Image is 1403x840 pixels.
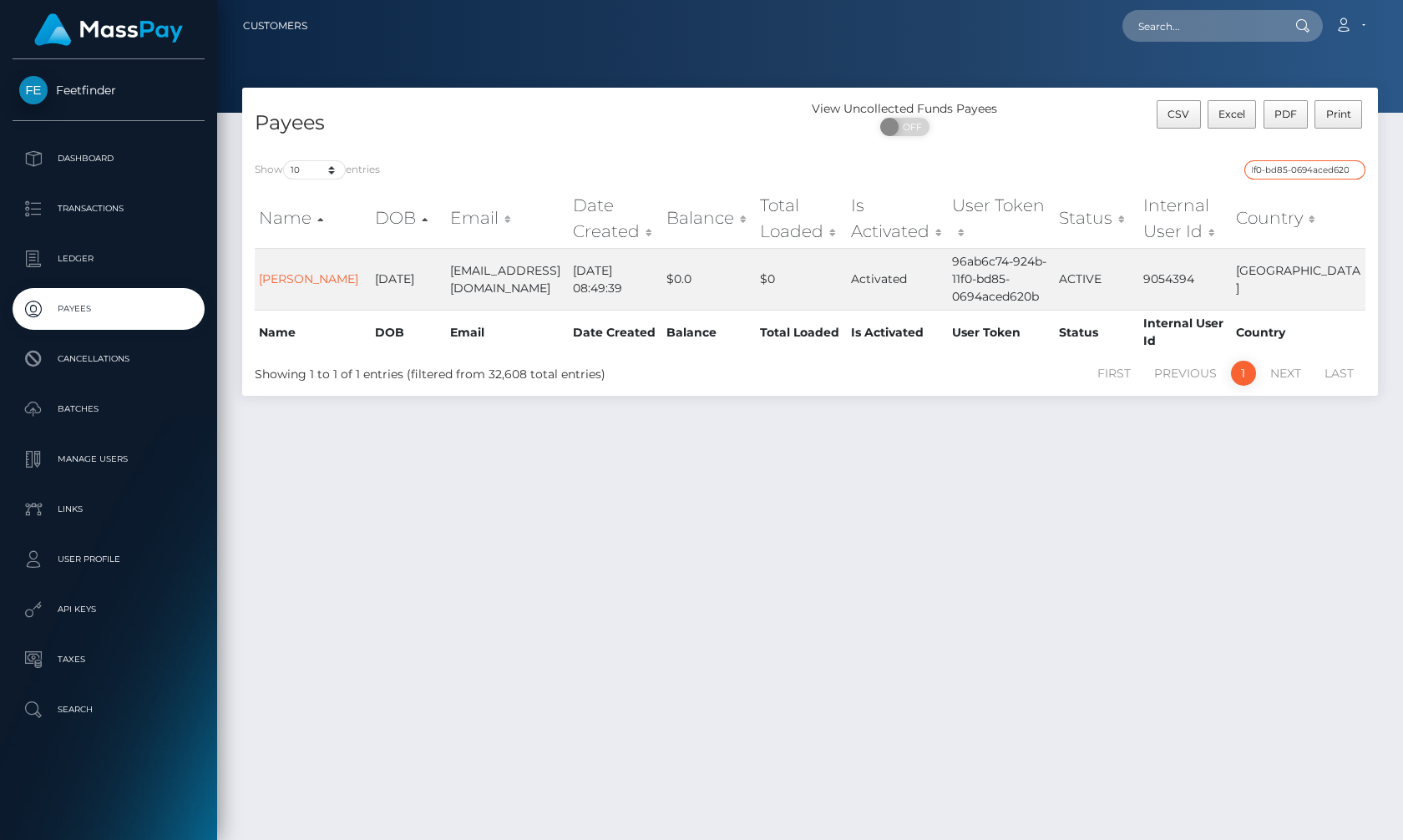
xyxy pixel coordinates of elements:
[371,248,446,310] td: [DATE]
[1314,100,1362,129] button: Print
[371,189,446,248] th: DOB: activate to sort column descending
[1122,10,1279,42] input: Search...
[13,639,205,681] a: Taxes
[756,310,847,354] th: Total Loaded
[1218,108,1245,120] span: Excel
[259,271,358,286] a: [PERSON_NAME]
[948,189,1055,248] th: User Token: activate to sort column ascending
[19,296,198,321] p: Payees
[13,238,205,280] a: Ledger
[847,248,948,310] td: Activated
[13,83,205,98] span: Feetfinder
[13,288,205,330] a: Payees
[662,310,756,354] th: Balance
[255,359,703,383] div: Showing 1 to 1 of 1 entries (filtered from 32,608 total entries)
[19,347,198,372] p: Cancellations
[13,539,205,580] a: User Profile
[1244,160,1365,180] input: Search transactions
[1326,108,1351,120] span: Print
[569,310,662,354] th: Date Created
[19,76,48,104] img: Feetfinder
[1167,108,1189,120] span: CSV
[13,138,205,180] a: Dashboard
[662,189,756,248] th: Balance: activate to sort column ascending
[371,310,446,354] th: DOB
[13,689,205,731] a: Search
[756,189,847,248] th: Total Loaded: activate to sort column ascending
[19,647,198,672] p: Taxes
[1139,189,1232,248] th: Internal User Id: activate to sort column ascending
[810,100,1000,118] div: View Uncollected Funds Payees
[1055,248,1139,310] td: ACTIVE
[1232,310,1365,354] th: Country
[19,497,198,522] p: Links
[19,397,198,422] p: Batches
[446,310,570,354] th: Email
[19,547,198,572] p: User Profile
[13,388,205,430] a: Batches
[255,310,371,354] th: Name
[255,160,380,180] label: Show entries
[847,310,948,354] th: Is Activated
[446,248,570,310] td: [EMAIL_ADDRESS][DOMAIN_NAME]
[662,248,756,310] td: $0.0
[756,248,847,310] td: $0
[948,248,1055,310] td: 96ab6c74-924b-11f0-bd85-0694aced620b
[34,13,183,46] img: MassPay Logo
[13,488,205,530] a: Links
[889,118,931,136] span: OFF
[1055,189,1139,248] th: Status: activate to sort column ascending
[569,248,662,310] td: [DATE] 08:49:39
[13,188,205,230] a: Transactions
[446,189,570,248] th: Email: activate to sort column ascending
[1232,189,1365,248] th: Country: activate to sort column ascending
[1274,108,1297,120] span: PDF
[19,447,198,472] p: Manage Users
[1264,100,1309,129] button: PDF
[1231,361,1256,386] a: 1
[19,597,198,622] p: API Keys
[1055,310,1139,354] th: Status
[1157,100,1201,129] button: CSV
[283,160,346,180] select: Showentries
[13,338,205,380] a: Cancellations
[19,196,198,221] p: Transactions
[255,189,371,248] th: Name: activate to sort column ascending
[13,589,205,630] a: API Keys
[569,189,662,248] th: Date Created: activate to sort column ascending
[19,146,198,171] p: Dashboard
[243,8,307,43] a: Customers
[1139,248,1232,310] td: 9054394
[255,109,798,138] h4: Payees
[13,438,205,480] a: Manage Users
[847,189,948,248] th: Is Activated: activate to sort column ascending
[19,246,198,271] p: Ledger
[1208,100,1257,129] button: Excel
[948,310,1055,354] th: User Token
[1139,310,1232,354] th: Internal User Id
[19,697,198,722] p: Search
[1232,248,1365,310] td: [GEOGRAPHIC_DATA]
